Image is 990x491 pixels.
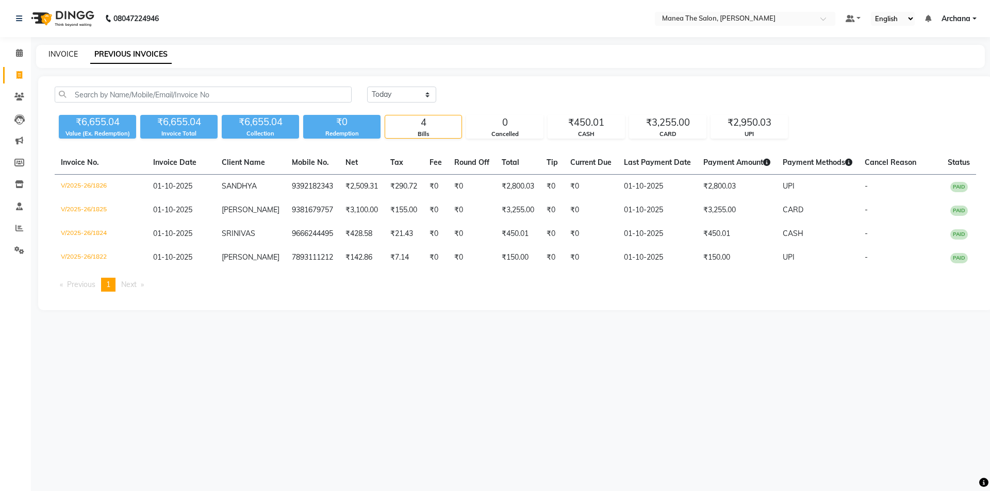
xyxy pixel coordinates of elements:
td: ₹0 [423,246,448,269]
span: 01-10-2025 [153,181,192,191]
span: CASH [783,229,803,238]
td: 01-10-2025 [618,198,697,222]
span: Current Due [570,158,612,167]
td: ₹0 [540,198,564,222]
span: Invoice No. [61,158,99,167]
div: CARD [630,130,706,139]
td: ₹0 [448,175,496,199]
td: ₹142.86 [339,246,384,269]
td: ₹0 [564,246,618,269]
span: Previous [67,280,95,289]
td: ₹428.58 [339,222,384,246]
div: ₹3,255.00 [630,115,706,130]
td: ₹7.14 [384,246,423,269]
span: - [865,229,868,238]
div: ₹6,655.04 [222,115,299,129]
td: ₹450.01 [697,222,777,246]
td: 9666244495 [286,222,339,246]
td: ₹3,255.00 [496,198,540,222]
div: Collection [222,129,299,138]
div: ₹6,655.04 [140,115,218,129]
td: ₹0 [540,246,564,269]
a: INVOICE [48,49,78,59]
td: ₹0 [564,222,618,246]
span: PAID [950,229,968,240]
div: ₹6,655.04 [59,115,136,129]
td: 01-10-2025 [618,222,697,246]
td: ₹2,800.03 [697,175,777,199]
span: Payment Methods [783,158,852,167]
div: Bills [385,130,461,139]
td: ₹0 [423,175,448,199]
td: 01-10-2025 [618,175,697,199]
input: Search by Name/Mobile/Email/Invoice No [55,87,352,103]
span: Round Off [454,158,489,167]
div: 4 [385,115,461,130]
span: - [865,252,868,262]
span: Tax [390,158,403,167]
div: Invoice Total [140,129,218,138]
td: ₹0 [423,198,448,222]
td: ₹290.72 [384,175,423,199]
span: - [865,181,868,191]
span: Net [345,158,358,167]
span: Fee [430,158,442,167]
td: V/2025-26/1824 [55,222,147,246]
span: Mobile No. [292,158,329,167]
div: ₹0 [303,115,381,129]
span: Cancel Reason [865,158,916,167]
td: ₹0 [448,198,496,222]
span: Last Payment Date [624,158,691,167]
span: Tip [547,158,558,167]
td: 7893111212 [286,246,339,269]
span: PAID [950,182,968,192]
td: ₹2,800.03 [496,175,540,199]
b: 08047224946 [113,4,159,33]
td: ₹150.00 [496,246,540,269]
td: ₹0 [564,198,618,222]
div: UPI [711,130,787,139]
td: 9381679757 [286,198,339,222]
td: ₹150.00 [697,246,777,269]
td: ₹2,509.31 [339,175,384,199]
span: PAID [950,206,968,216]
span: 01-10-2025 [153,252,192,262]
span: 01-10-2025 [153,229,192,238]
td: ₹0 [564,175,618,199]
div: Redemption [303,129,381,138]
div: CASH [548,130,624,139]
td: ₹450.01 [496,222,540,246]
td: ₹0 [448,246,496,269]
span: SANDHYA [222,181,257,191]
a: PREVIOUS INVOICES [90,45,172,64]
span: Archana [942,13,970,24]
nav: Pagination [55,278,976,292]
span: [PERSON_NAME] [222,252,279,262]
span: Status [948,158,970,167]
div: 0 [467,115,543,130]
td: V/2025-26/1826 [55,175,147,199]
td: ₹0 [423,222,448,246]
span: PAID [950,253,968,263]
span: 01-10-2025 [153,205,192,214]
span: CARD [783,205,803,214]
td: ₹3,255.00 [697,198,777,222]
span: Next [121,280,137,289]
td: V/2025-26/1822 [55,246,147,269]
span: Invoice Date [153,158,196,167]
span: SRINIVAS [222,229,255,238]
td: ₹3,100.00 [339,198,384,222]
span: - [865,205,868,214]
div: ₹450.01 [548,115,624,130]
span: Client Name [222,158,265,167]
img: logo [26,4,97,33]
td: ₹0 [540,175,564,199]
span: UPI [783,181,795,191]
td: ₹0 [448,222,496,246]
td: V/2025-26/1825 [55,198,147,222]
span: Total [502,158,519,167]
td: 01-10-2025 [618,246,697,269]
td: 9392182343 [286,175,339,199]
div: ₹2,950.03 [711,115,787,130]
td: ₹155.00 [384,198,423,222]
